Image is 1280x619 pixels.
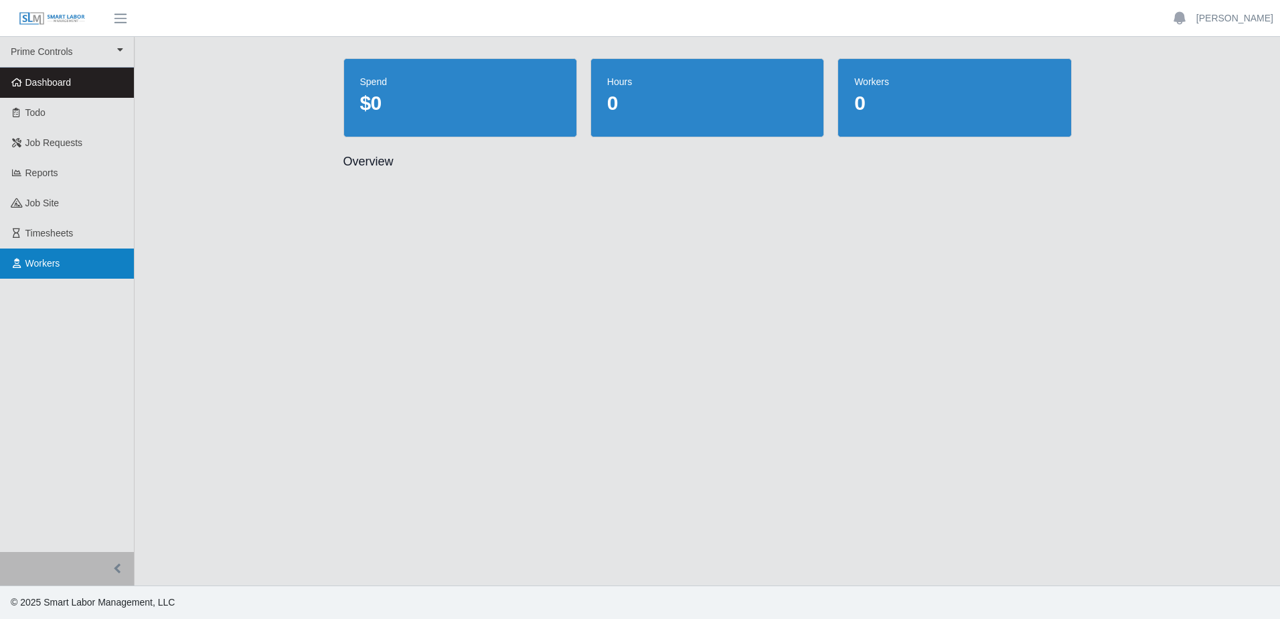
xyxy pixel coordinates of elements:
span: Dashboard [25,77,72,88]
dt: spend [360,75,560,88]
span: Reports [25,167,58,178]
img: SLM Logo [19,11,86,26]
span: Job Requests [25,137,83,148]
span: Workers [25,258,60,269]
span: © 2025 Smart Labor Management, LLC [11,597,175,608]
h2: Overview [343,153,1072,169]
dt: hours [607,75,807,88]
a: [PERSON_NAME] [1196,11,1273,25]
dd: $0 [360,91,560,115]
dt: workers [854,75,1054,88]
span: Timesheets [25,228,74,238]
dd: 0 [854,91,1054,115]
span: job site [25,198,60,208]
span: Todo [25,107,46,118]
dd: 0 [607,91,807,115]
